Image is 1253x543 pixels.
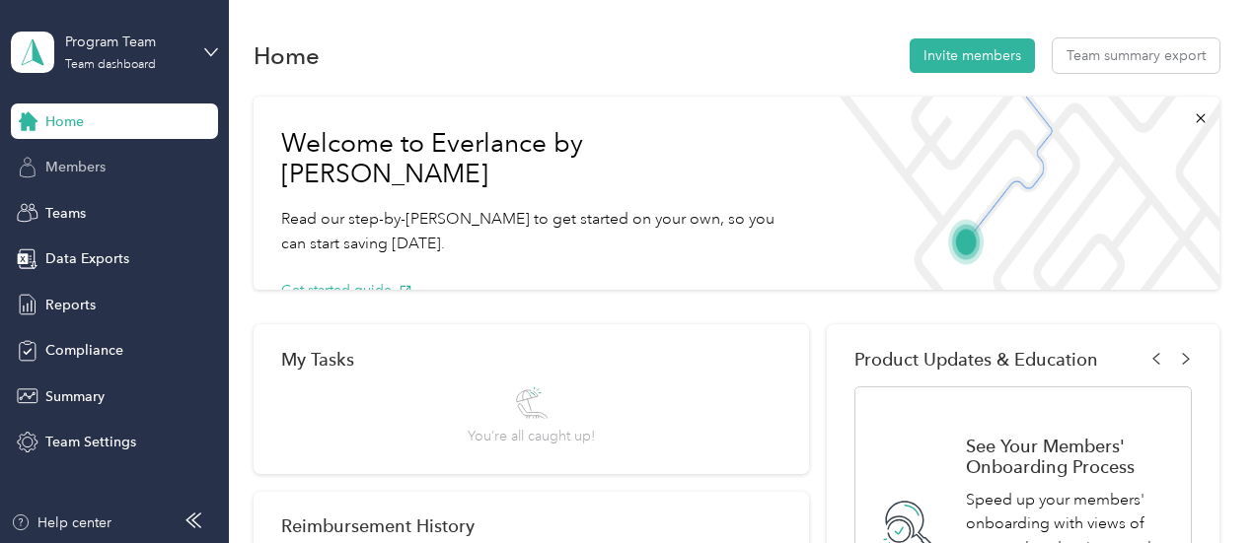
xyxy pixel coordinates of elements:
[45,295,96,315] span: Reports
[1053,38,1219,73] button: Team summary export
[45,248,129,269] span: Data Exports
[45,203,86,224] span: Teams
[254,45,320,66] h1: Home
[45,432,136,452] span: Team Settings
[65,32,188,52] div: Program Team
[910,38,1035,73] button: Invite members
[854,349,1098,370] span: Product Updates & Education
[1142,433,1253,543] iframe: Everlance-gr Chat Button Frame
[281,128,796,190] h1: Welcome to Everlance by [PERSON_NAME]
[281,349,782,370] div: My Tasks
[281,280,412,301] button: Get started guide
[45,111,84,132] span: Home
[468,426,595,446] span: You’re all caught up!
[11,512,111,533] button: Help center
[824,97,1218,290] img: Welcome to everlance
[45,340,123,361] span: Compliance
[65,59,156,71] div: Team dashboard
[45,157,106,177] span: Members
[281,515,475,536] h2: Reimbursement History
[966,436,1170,477] h1: See Your Members' Onboarding Process
[45,386,105,407] span: Summary
[281,207,796,255] p: Read our step-by-[PERSON_NAME] to get started on your own, so you can start saving [DATE].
